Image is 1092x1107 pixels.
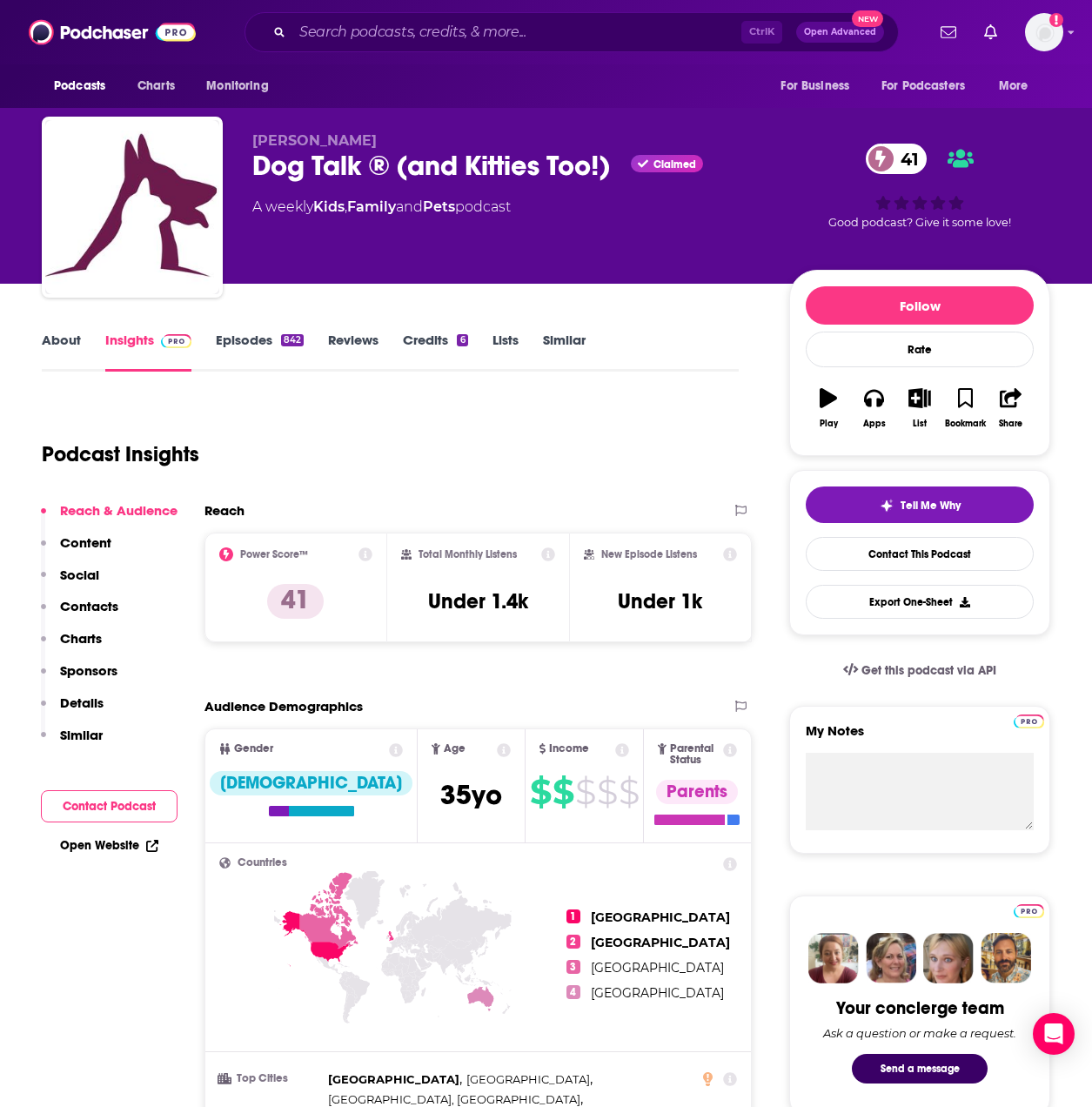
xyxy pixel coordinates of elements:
[981,933,1031,983] img: Jon Profile
[923,933,974,983] img: Jules Profile
[942,377,988,439] button: Bookmark
[881,74,965,98] span: For Podcasters
[41,727,103,759] button: Similar
[423,198,455,215] a: Pets
[618,588,702,614] h3: Under 1k
[204,502,245,519] h2: Reach
[945,419,986,429] div: Bookmark
[806,537,1034,571] a: Contact This Podcast
[901,499,961,513] span: Tell Me Why
[42,70,128,103] button: open menu
[852,10,883,27] span: New
[575,778,595,806] span: $
[137,74,175,98] span: Charts
[60,838,158,853] a: Open Website
[796,22,884,43] button: Open AdvancedNew
[861,663,996,678] span: Get this podcast via API
[60,598,118,614] p: Contacts
[42,332,81,372] a: About
[41,567,99,599] button: Social
[566,960,580,974] span: 3
[466,1070,593,1090] span: ,
[829,649,1010,692] a: Get this podcast via API
[591,960,724,976] span: [GEOGRAPHIC_DATA]
[403,332,467,372] a: Credits6
[852,1054,988,1084] button: Send a message
[566,909,580,923] span: 1
[292,18,741,46] input: Search podcasts, credits, & more...
[267,584,324,619] p: 41
[42,441,199,467] h1: Podcast Insights
[219,1073,321,1084] h3: Top Cities
[126,70,185,103] a: Charts
[1025,13,1063,51] button: Show profile menu
[1033,1013,1075,1055] div: Open Intercom Messenger
[428,588,528,614] h3: Under 1.4k
[987,70,1050,103] button: open menu
[60,502,178,519] p: Reach & Audience
[60,567,99,583] p: Social
[396,198,423,215] span: and
[823,1026,1016,1040] div: Ask a question or make a request.
[41,598,118,630] button: Contacts
[828,216,1011,229] span: Good podcast? Give it some love!
[194,70,291,103] button: open menu
[54,74,105,98] span: Podcasts
[328,1070,462,1090] span: ,
[313,198,345,215] a: Kids
[530,778,551,806] span: $
[1014,904,1044,918] img: Podchaser Pro
[913,419,927,429] div: List
[1025,13,1063,51] img: User Profile
[45,120,219,294] img: Dog Talk ® (and Kitties Too!)
[897,377,942,439] button: List
[597,778,617,806] span: $
[245,12,899,52] div: Search podcasts, credits, & more...
[591,935,730,950] span: [GEOGRAPHIC_DATA]
[60,694,104,711] p: Details
[866,933,916,983] img: Barbara Profile
[619,778,639,806] span: $
[60,727,103,743] p: Similar
[591,985,724,1001] span: [GEOGRAPHIC_DATA]
[988,377,1034,439] button: Share
[789,132,1050,240] div: 41Good podcast? Give it some love!
[543,332,586,372] a: Similar
[601,548,697,560] h2: New Episode Listens
[29,16,196,49] img: Podchaser - Follow, Share and Rate Podcasts
[105,332,191,372] a: InsightsPodchaser Pro
[60,630,102,647] p: Charts
[1014,902,1044,918] a: Pro website
[851,377,896,439] button: Apps
[591,909,730,925] span: [GEOGRAPHIC_DATA]
[806,722,1034,753] label: My Notes
[741,21,782,44] span: Ctrl K
[328,332,379,372] a: Reviews
[238,857,287,869] span: Countries
[553,778,573,806] span: $
[41,630,102,662] button: Charts
[457,334,467,346] div: 6
[999,74,1028,98] span: More
[866,144,928,174] a: 41
[806,332,1034,367] div: Rate
[880,499,894,513] img: tell me why sparkle
[440,778,502,812] span: 35 yo
[1014,712,1044,728] a: Pro website
[345,198,347,215] span: ,
[670,743,720,766] span: Parental Status
[806,377,851,439] button: Play
[216,332,304,372] a: Episodes842
[1014,715,1044,728] img: Podchaser Pro
[549,743,589,755] span: Income
[161,334,191,348] img: Podchaser Pro
[806,486,1034,523] button: tell me why sparkleTell Me Why
[41,790,178,822] button: Contact Podcast
[768,70,871,103] button: open menu
[60,534,111,551] p: Content
[444,743,466,755] span: Age
[656,780,738,804] div: Parents
[1025,13,1063,51] span: Logged in as PUPPublicity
